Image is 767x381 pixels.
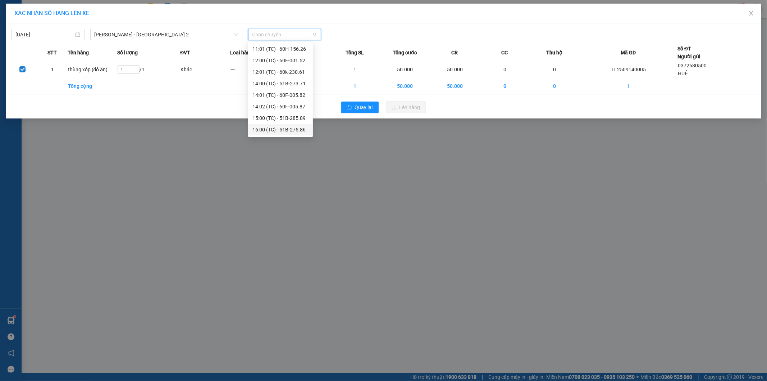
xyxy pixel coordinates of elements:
span: Phương Lâm - Sài Gòn 2 [95,29,238,40]
td: / 1 [117,61,180,78]
td: thùng xốp (đồ ăn) [68,61,118,78]
div: 14:01 (TC) - 60F-005.82 [252,91,309,99]
div: 14:02 (TC) - 60F-005.87 [252,103,309,111]
td: 50.000 [380,78,430,94]
td: 0 [530,78,580,94]
span: Gửi: [6,7,17,14]
span: Quay lại [355,103,373,111]
span: Mã GD [621,49,636,57]
span: ĐVT [180,49,190,57]
td: 1 [330,61,380,78]
td: 0 [480,61,530,78]
div: 12:00 (TC) - 60F-001.52 [252,57,309,64]
span: Loại hàng [230,49,253,57]
span: Thu hộ [547,49,563,57]
div: 14:00 (TC) - 51B-273.71 [252,80,309,88]
input: 14/09/2025 [15,31,74,39]
button: Close [741,4,761,24]
span: down [234,32,238,37]
td: 1 [330,78,380,94]
div: Số ĐT Người gửi [677,45,700,60]
span: rollback [347,105,352,111]
td: Tổng cộng [68,78,118,94]
td: 0 [480,78,530,94]
span: 0372680500 [678,63,707,68]
span: Tên hàng [68,49,89,57]
span: Tổng SL [346,49,364,57]
div: HUỆ [6,23,54,32]
span: CR [452,49,458,57]
button: uploadLên hàng [386,102,426,113]
div: 11:01 (TC) - 60H-156.26 [252,45,309,53]
td: TL2509140005 [580,61,677,78]
td: 0 [530,61,580,78]
div: Quận 10 [59,6,104,23]
div: Trạm 3.5 TLài [6,6,54,23]
span: Nhận: [59,7,76,14]
span: close [748,10,754,16]
td: 50.000 [380,61,430,78]
div: 16:00 (TC) - 51B-275.86 [252,126,309,134]
div: SỈN [59,23,104,32]
span: XÁC NHẬN SỐ HÀNG LÊN XE [14,10,89,17]
div: 87068013977 [6,42,54,51]
td: 50.000 [430,61,480,78]
span: Chọn chuyến [252,29,317,40]
div: 15:00 (TC) - 51B-285.89 [252,114,309,122]
td: 1 [37,61,67,78]
td: --- [230,61,280,78]
span: STT [47,49,57,57]
span: HUỆ [678,71,688,76]
button: rollbackQuay lại [341,102,379,113]
td: 1 [580,78,677,94]
td: 50.000 [430,78,480,94]
span: Tổng cước [393,49,417,57]
span: Số lượng [117,49,138,57]
div: 12:01 (TC) - 60k-230.61 [252,68,309,76]
span: CC [501,49,508,57]
td: Khác [180,61,230,78]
